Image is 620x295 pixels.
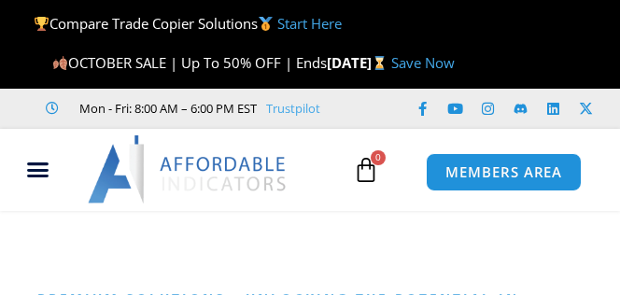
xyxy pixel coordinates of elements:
[34,14,342,33] span: Compare Trade Copier Solutions
[35,17,49,31] img: 🏆
[373,56,387,70] img: ⌛
[266,97,320,119] a: Trustpilot
[277,14,342,33] a: Start Here
[325,143,407,197] a: 0
[52,53,327,72] span: OCTOBER SALE | Up To 50% OFF | Ends
[53,56,67,70] img: 🍂
[7,152,68,188] div: Menu Toggle
[391,53,455,72] a: Save Now
[371,150,386,165] span: 0
[445,165,562,179] span: MEMBERS AREA
[88,135,289,203] img: LogoAI | Affordable Indicators – NinjaTrader
[259,17,273,31] img: 🥇
[75,97,257,119] span: Mon - Fri: 8:00 AM – 6:00 PM EST
[327,53,391,72] strong: [DATE]
[426,153,582,191] a: MEMBERS AREA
